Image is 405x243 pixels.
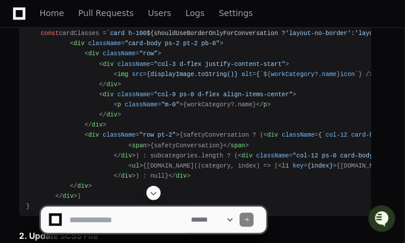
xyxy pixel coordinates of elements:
span: p [264,101,267,108]
span: .name [318,71,337,78]
span: div [77,182,88,190]
div: Welcome [12,48,216,67]
span: Home [40,10,64,17]
span: const [41,30,59,37]
span: < = > [85,131,180,138]
span: < = > [85,50,161,57]
span: div [107,81,117,88]
span: className [282,131,314,138]
span: < = = `${ ? } `} /> [114,71,374,78]
img: 1756235613930-3d25f9e4-fa56-45dd-b3ad-e072dfbd1548 [12,89,33,110]
span: div [267,131,278,138]
span: src [132,71,143,78]
span: div [242,152,253,159]
span: div [88,50,99,57]
span: className [117,91,150,98]
span: < = > [278,162,337,169]
span: div [121,172,132,179]
iframe: Open customer support [367,204,399,236]
span: </ > [99,81,121,88]
span: className [117,61,150,68]
span: div [74,40,84,47]
span: </ > [224,142,249,149]
span: className [88,40,121,47]
span: icon [340,71,355,78]
span: div [121,152,132,159]
span: { [318,131,322,138]
span: {index} [307,162,333,169]
span: < = > [99,61,289,68]
span: div [103,91,113,98]
span: </ > [168,172,190,179]
span: "row" [139,50,158,57]
span: className [125,101,157,108]
a: Powered byPylon [84,124,143,134]
span: key [293,162,304,169]
span: "col-3 d-flex justify-content-start" [154,61,286,68]
span: p [117,101,121,108]
span: div [92,121,103,128]
span: alt [242,71,253,78]
span: className [256,152,289,159]
span: ${shouldUseBorderOnlyForConversation ? : } [146,30,388,37]
span: span [231,142,245,149]
button: Start new chat [202,92,216,106]
img: PlayerZero [12,12,36,36]
span: span [132,142,147,149]
span: div [176,172,187,179]
span: < > [129,162,143,169]
span: "row pt-2" [139,131,176,138]
span: </ > [256,101,271,108]
span: "m-0" [161,101,180,108]
span: </ > [114,172,136,179]
span: className [103,131,135,138]
span: Users [148,10,171,17]
span: < = > [70,40,224,47]
span: li [282,162,289,169]
span: workCategory [271,71,315,78]
span: div [103,61,113,68]
span: </ > [114,152,136,159]
span: < > [129,142,151,149]
span: { [256,71,260,78]
span: col-12 [326,131,347,138]
span: </ > [70,182,92,190]
span: 'layout' [355,30,384,37]
span: "col-9 ps-0 d-flex align-items-center" [154,91,293,98]
span: 'layout-no-border' [285,30,351,37]
span: </ > [85,121,107,128]
span: img [117,71,128,78]
div: Start new chat [40,89,194,100]
span: < = > [99,91,296,98]
span: "card-body ps-2 pt-2 pb-0" [125,40,219,47]
span: div [88,131,99,138]
span: {displayImage.toString()} [146,71,238,78]
span: ul [132,162,139,169]
span: </ > [99,111,121,118]
span: Pull Requests [78,10,133,17]
span: Pylon [118,125,143,134]
span: Logs [186,10,205,17]
span: Settings [219,10,253,17]
div: We're available if you need us! [40,100,150,110]
span: className [103,50,135,57]
span: div [107,111,117,118]
span: < = > [114,101,183,108]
